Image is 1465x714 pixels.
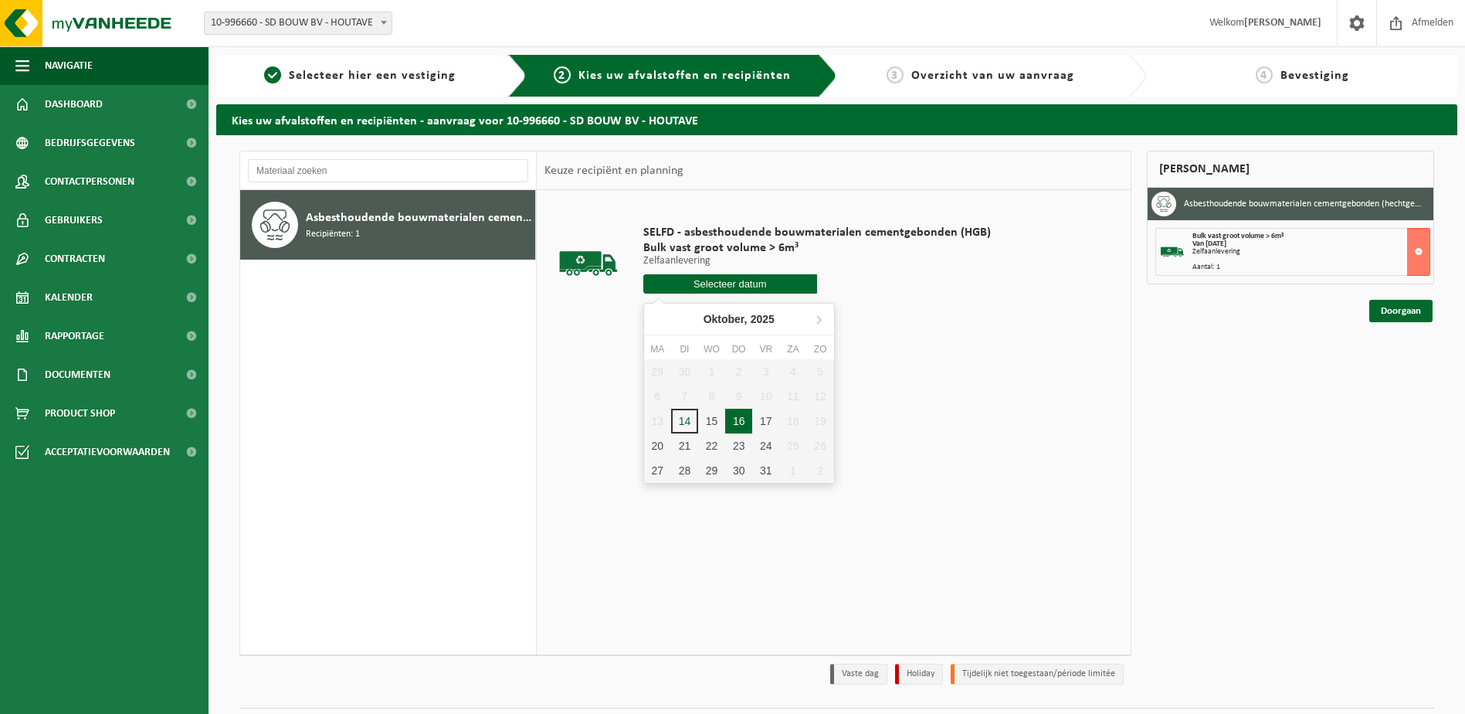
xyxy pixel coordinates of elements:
span: 2 [554,66,571,83]
span: Selecteer hier een vestiging [289,70,456,82]
span: Overzicht van uw aanvraag [911,70,1074,82]
div: ma [644,342,671,357]
span: Bulk vast groot volume > 6m³ [643,240,991,256]
h3: Asbesthoudende bouwmaterialen cementgebonden (hechtgebonden) [1184,192,1422,216]
div: 21 [671,433,698,458]
span: SELFD - asbesthoudende bouwmaterialen cementgebonden (HGB) [643,225,991,240]
span: Documenten [45,355,110,394]
span: Acceptatievoorwaarden [45,433,170,471]
span: Contracten [45,240,105,278]
div: 30 [725,458,752,483]
div: zo [807,342,834,357]
a: Doorgaan [1369,300,1433,322]
span: Contactpersonen [45,162,134,201]
div: di [671,342,698,357]
span: 10-996660 - SD BOUW BV - HOUTAVE [204,12,392,35]
div: 29 [698,458,725,483]
div: [PERSON_NAME] [1147,151,1434,188]
span: Kies uw afvalstoffen en recipiënten [578,70,791,82]
span: Navigatie [45,46,93,85]
strong: Van [DATE] [1192,240,1226,248]
li: Vaste dag [830,664,887,685]
div: vr [752,342,779,357]
span: Bevestiging [1280,70,1349,82]
div: 24 [752,433,779,458]
span: 10-996660 - SD BOUW BV - HOUTAVE [205,12,392,34]
i: 2025 [751,314,775,325]
button: Asbesthoudende bouwmaterialen cementgebonden (hechtgebonden) Recipiënten: 1 [240,190,536,260]
div: 20 [644,433,671,458]
div: 28 [671,458,698,483]
div: wo [698,342,725,357]
div: 14 [671,409,698,433]
div: 31 [752,458,779,483]
li: Tijdelijk niet toegestaan/période limitée [951,664,1124,685]
div: do [725,342,752,357]
div: Zelfaanlevering [1192,248,1429,256]
div: 27 [644,458,671,483]
span: 3 [887,66,904,83]
span: 1 [264,66,281,83]
div: 16 [725,409,752,433]
div: 15 [698,409,725,433]
div: Aantal: 1 [1192,263,1429,271]
strong: [PERSON_NAME] [1244,17,1321,29]
div: 22 [698,433,725,458]
span: Gebruikers [45,201,103,240]
div: Keuze recipiënt en planning [537,151,691,190]
input: Selecteer datum [643,274,817,294]
p: Zelfaanlevering [643,256,991,267]
span: Kalender [45,278,93,317]
span: Recipiënten: 1 [306,227,360,242]
span: Rapportage [45,317,104,355]
a: 1Selecteer hier een vestiging [224,66,496,85]
input: Materiaal zoeken [248,159,528,182]
li: Holiday [895,664,943,685]
div: za [779,342,806,357]
span: Asbesthoudende bouwmaterialen cementgebonden (hechtgebonden) [306,209,531,227]
div: Oktober, [697,307,781,331]
span: Bedrijfsgegevens [45,124,135,162]
div: 17 [752,409,779,433]
h2: Kies uw afvalstoffen en recipiënten - aanvraag voor 10-996660 - SD BOUW BV - HOUTAVE [216,104,1457,134]
span: Bulk vast groot volume > 6m³ [1192,232,1284,240]
span: Product Shop [45,394,115,433]
div: 23 [725,433,752,458]
span: 4 [1256,66,1273,83]
span: Dashboard [45,85,103,124]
